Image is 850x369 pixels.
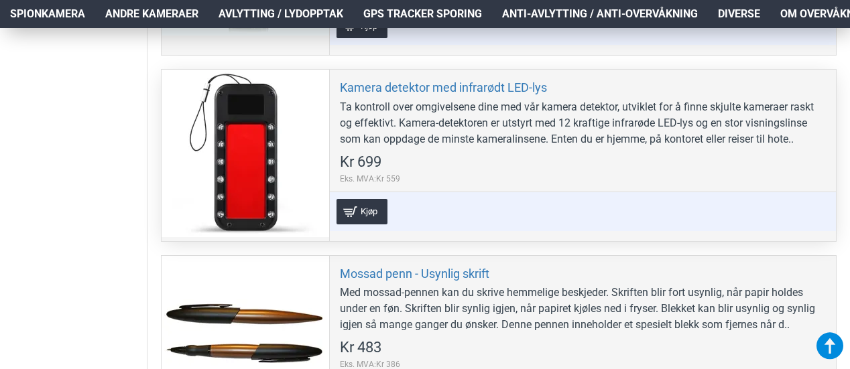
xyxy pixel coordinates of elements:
span: Anti-avlytting / Anti-overvåkning [502,6,698,22]
a: Kamera detektor med infrarødt LED-lys [340,80,547,95]
div: Med mossad-pennen kan du skrive hemmelige beskjeder. Skriften blir fort usynlig, når papir holdes... [340,285,826,333]
span: Spionkamera [10,6,85,22]
div: Ta kontroll over omgivelsene dine med vår kamera detektor, utviklet for å finne skjulte kameraer ... [340,99,826,147]
span: Diverse [718,6,760,22]
a: Kamera detektor med infrarødt LED-lys Kamera detektor med infrarødt LED-lys [162,70,329,237]
span: Andre kameraer [105,6,198,22]
span: Kjøp [357,207,381,216]
span: Kr 699 [340,155,381,169]
span: GPS Tracker Sporing [363,6,482,22]
span: Eks. MVA:Kr 559 [340,173,400,185]
a: Mossad penn - Usynlig skrift [340,266,489,281]
span: Kjøp [357,21,381,30]
span: Kr 483 [340,340,381,355]
span: Avlytting / Lydopptak [219,6,343,22]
